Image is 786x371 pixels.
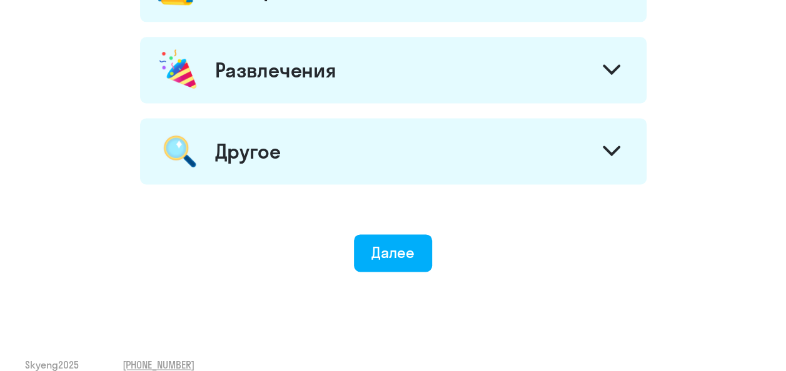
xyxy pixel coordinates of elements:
div: Развлечения [215,57,336,82]
img: magnifier.png [157,128,203,174]
button: Далее [354,234,432,272]
div: Далее [371,242,415,262]
img: celebration.png [157,47,201,93]
div: Другое [215,139,281,164]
